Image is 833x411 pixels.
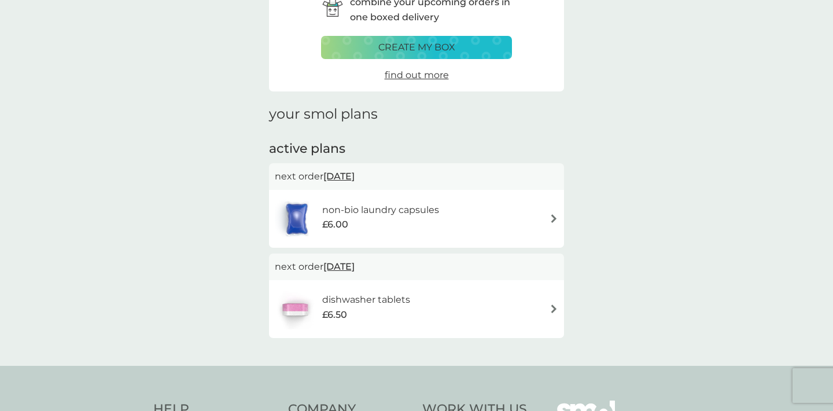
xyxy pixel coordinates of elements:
[322,217,348,232] span: £6.00
[385,68,449,83] a: find out more
[322,292,410,307] h6: dishwasher tablets
[275,199,319,239] img: non-bio laundry capsules
[323,165,355,188] span: [DATE]
[550,304,558,313] img: arrow right
[269,106,564,123] h1: your smol plans
[275,289,315,329] img: dishwasher tablets
[275,169,558,184] p: next order
[378,40,455,55] p: create my box
[275,259,558,274] p: next order
[322,203,439,218] h6: non-bio laundry capsules
[321,36,512,59] button: create my box
[322,307,347,322] span: £6.50
[385,69,449,80] span: find out more
[323,255,355,278] span: [DATE]
[269,140,564,158] h2: active plans
[550,214,558,223] img: arrow right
